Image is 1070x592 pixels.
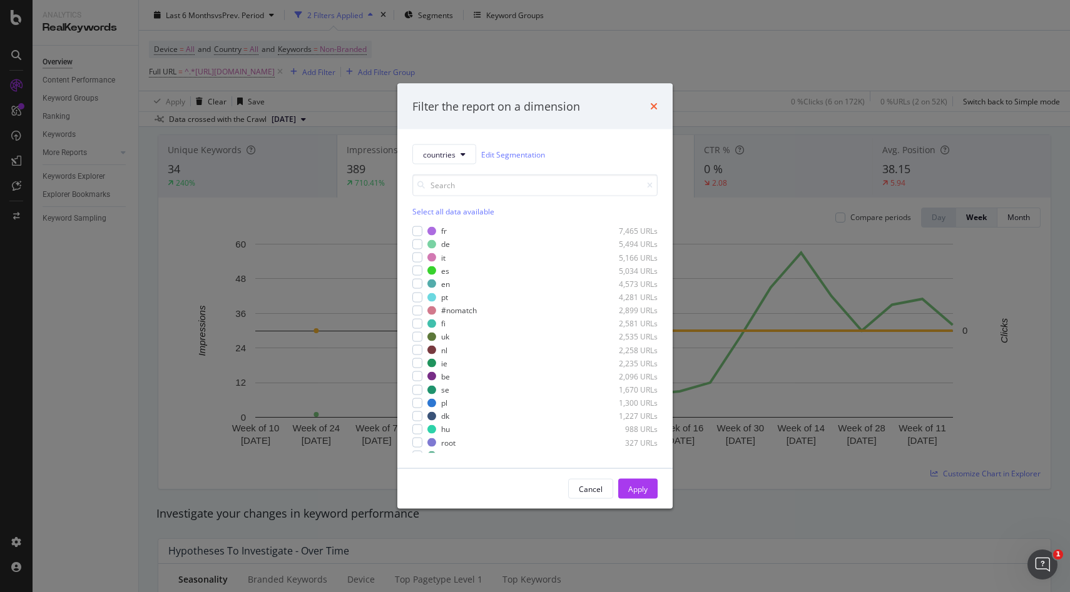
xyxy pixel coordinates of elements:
a: Edit Segmentation [481,148,545,161]
div: 6 URLs [596,450,658,461]
div: 1,227 URLs [596,411,658,421]
div: times [650,98,658,114]
div: se [441,384,449,395]
div: 2,235 URLs [596,358,658,368]
div: it [441,252,446,263]
input: Search [412,174,658,196]
div: fi [441,318,446,329]
div: en [441,278,450,289]
div: uk [441,331,449,342]
div: 1,300 URLs [596,398,658,408]
div: dk [441,411,449,421]
div: 2,096 URLs [596,371,658,381]
div: pt [441,292,448,303]
button: Cancel [568,479,613,499]
div: 4,573 URLs [596,278,658,289]
div: de [441,239,450,249]
div: Apply [628,483,648,494]
div: be [441,371,450,381]
div: Select all data available [412,206,658,217]
div: 2,258 URLs [596,344,658,355]
div: Mots-clés [158,74,189,82]
div: 2,535 URLs [596,331,658,342]
img: tab_domain_overview_orange.svg [52,73,62,83]
img: tab_keywords_by_traffic_grey.svg [144,73,154,83]
div: Cancel [579,483,603,494]
div: #nomatch [441,305,477,316]
img: logo_orange.svg [20,20,30,30]
div: nl [441,344,447,355]
div: 7,465 URLs [596,226,658,236]
div: ie [441,358,447,368]
div: 5,166 URLs [596,252,658,263]
div: hu [441,424,450,434]
div: 2,581 URLs [596,318,658,329]
div: unlocalized [441,450,481,461]
div: 327 URLs [596,437,658,448]
div: root [441,437,456,448]
img: website_grey.svg [20,33,30,43]
div: 988 URLs [596,424,658,434]
div: 4,281 URLs [596,292,658,303]
button: countries [412,144,476,164]
div: es [441,265,449,276]
div: v 4.0.25 [35,20,61,30]
div: modal [397,83,673,509]
div: 5,034 URLs [596,265,658,276]
span: 1 [1053,549,1063,559]
iframe: Intercom live chat [1027,549,1057,579]
span: countries [423,149,456,159]
div: 2,899 URLs [596,305,658,316]
div: fr [441,226,447,236]
button: Apply [618,479,658,499]
div: Filter the report on a dimension [412,98,580,114]
div: 1,670 URLs [596,384,658,395]
div: 5,494 URLs [596,239,658,249]
div: pl [441,398,447,408]
div: Domaine: [DOMAIN_NAME] [33,33,141,43]
div: Domaine [66,74,96,82]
